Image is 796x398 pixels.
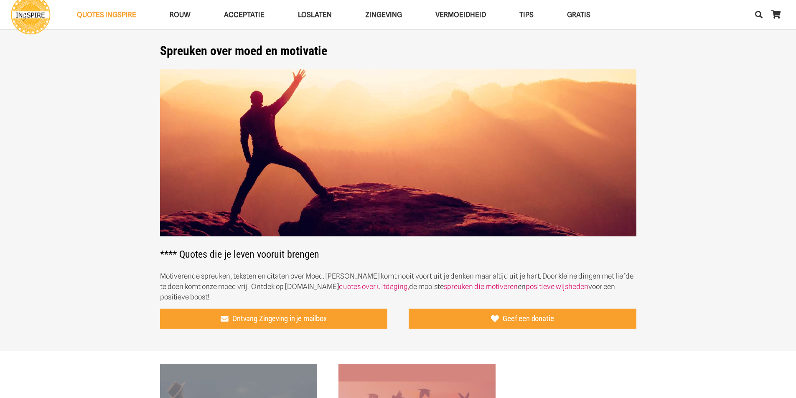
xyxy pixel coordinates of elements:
a: ZingevingZingeving Menu [348,4,419,25]
a: Zoeken [750,4,767,25]
a: AcceptatieAcceptatie Menu [207,4,281,25]
span: Loslaten [298,10,332,19]
span: GRATIS [567,10,590,19]
h1: Spreuken over moed en motivatie [160,43,636,58]
a: VERMOEIDHEIDVERMOEIDHEID Menu [419,4,503,25]
a: LoslatenLoslaten Menu [281,4,348,25]
a: Ontvang Zingeving in je mailbox [160,309,388,329]
span: ROUW [170,10,191,19]
a: ROUWROUW Menu [153,4,207,25]
a: quotes over uitdaging, [339,282,409,291]
a: spreuken die motiveren [444,282,518,291]
img: Spreuken over moed, moedig zijn en mooie woorden over uitdaging en kracht - ingspire.nl [160,69,636,237]
span: Zingeving [365,10,402,19]
p: Motiverende spreuken, teksten en citaten over Moed. [PERSON_NAME] komt nooit voort uit je denken ... [160,271,636,302]
a: Geef een donatie [409,309,636,329]
span: TIPS [519,10,534,19]
span: QUOTES INGSPIRE [77,10,136,19]
span: Acceptatie [224,10,264,19]
a: GRATISGRATIS Menu [550,4,607,25]
span: Geef een donatie [503,314,554,324]
a: QUOTES INGSPIREQUOTES INGSPIRE Menu [60,4,153,25]
span: Ontvang Zingeving in je mailbox [232,314,326,324]
a: TIPSTIPS Menu [503,4,550,25]
h2: **** Quotes die je leven vooruit brengen [160,69,636,261]
a: positieve wijsheden [526,282,588,291]
span: VERMOEIDHEID [435,10,486,19]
